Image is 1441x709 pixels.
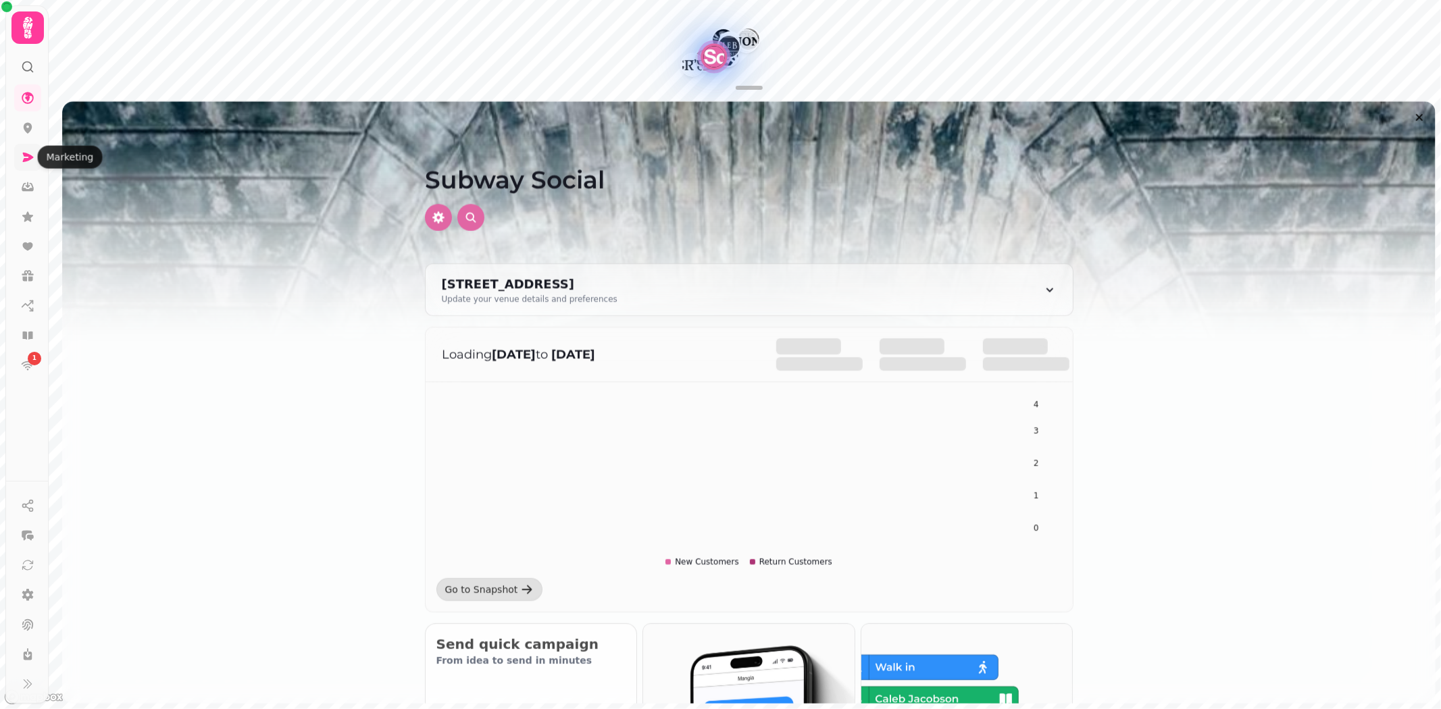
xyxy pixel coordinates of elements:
[713,29,734,51] button: Halfway House
[703,46,725,68] button: Subway Social
[665,556,739,567] div: New Customers
[551,347,595,362] strong: [DATE]
[1034,426,1039,436] tspan: 3
[1034,523,1039,533] tspan: 0
[736,30,757,56] div: Map marker
[4,689,64,705] a: Mapbox logo
[1034,458,1039,468] tspan: 2
[750,556,832,567] div: Return Customers
[436,654,626,667] p: From idea to send in minutes
[436,635,626,654] h2: Send quick campaign
[442,275,617,294] div: [STREET_ADDRESS]
[14,352,41,379] a: 1
[718,36,740,61] div: Map marker
[436,578,543,601] a: Go to Snapshot
[736,30,757,52] button: The Canons Gait
[442,294,617,305] div: Update your venue details and preferences
[703,46,725,72] div: Map marker
[694,49,716,75] div: Map marker
[425,134,1073,193] h1: Subway Social
[738,28,759,54] div: Map marker
[442,345,749,364] p: Loading to
[1034,400,1039,409] tspan: 4
[694,49,716,71] button: Bar Salsa
[492,347,536,362] strong: [DATE]
[38,146,103,169] div: Marketing
[738,28,759,50] button: MacKays on the Mile
[682,54,703,80] div: Map marker
[718,36,740,57] button: Whistle Binkies
[1409,107,1430,128] button: Close drawer
[1034,491,1039,500] tspan: 1
[682,54,703,76] button: The Fiddlers Arms
[713,29,734,55] div: Map marker
[32,354,36,363] span: 1
[719,32,741,58] div: Map marker
[62,101,1436,439] img: Background
[445,583,518,596] div: Go to Snapshot
[719,32,741,54] button: Royal Mile Tavern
